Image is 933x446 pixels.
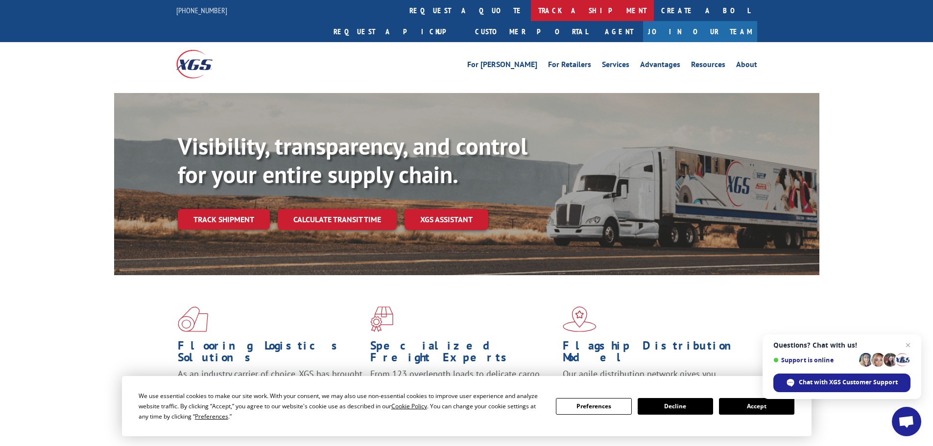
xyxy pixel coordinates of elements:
span: As an industry carrier of choice, XGS has brought innovation and dedication to flooring logistics... [178,368,362,403]
span: Close chat [902,339,914,351]
button: Preferences [556,398,631,415]
div: Open chat [892,407,921,436]
h1: Flooring Logistics Solutions [178,340,363,368]
img: xgs-icon-flagship-distribution-model-red [563,306,597,332]
a: For Retailers [548,61,591,71]
h1: Flagship Distribution Model [563,340,748,368]
a: Calculate transit time [278,209,397,230]
a: [PHONE_NUMBER] [176,5,227,15]
a: Customer Portal [468,21,595,42]
a: Resources [691,61,725,71]
span: Our agile distribution network gives you nationwide inventory management on demand. [563,368,743,391]
a: Join Our Team [643,21,757,42]
a: Services [602,61,629,71]
button: Decline [638,398,713,415]
div: Chat with XGS Customer Support [773,374,910,392]
span: Cookie Policy [391,402,427,410]
a: Advantages [640,61,680,71]
span: Support is online [773,356,856,364]
span: Chat with XGS Customer Support [799,378,898,387]
a: Agent [595,21,643,42]
a: For [PERSON_NAME] [467,61,537,71]
div: We use essential cookies to make our site work. With your consent, we may also use non-essential ... [139,391,544,422]
a: XGS ASSISTANT [405,209,488,230]
button: Accept [719,398,794,415]
span: Preferences [195,412,228,421]
a: About [736,61,757,71]
img: xgs-icon-total-supply-chain-intelligence-red [178,306,208,332]
a: Request a pickup [326,21,468,42]
img: xgs-icon-focused-on-flooring-red [370,306,393,332]
span: Questions? Chat with us! [773,341,910,349]
p: From 123 overlength loads to delicate cargo, our experienced staff knows the best way to move you... [370,368,555,412]
a: Track shipment [178,209,270,230]
h1: Specialized Freight Experts [370,340,555,368]
div: Cookie Consent Prompt [122,376,812,436]
b: Visibility, transparency, and control for your entire supply chain. [178,131,527,189]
